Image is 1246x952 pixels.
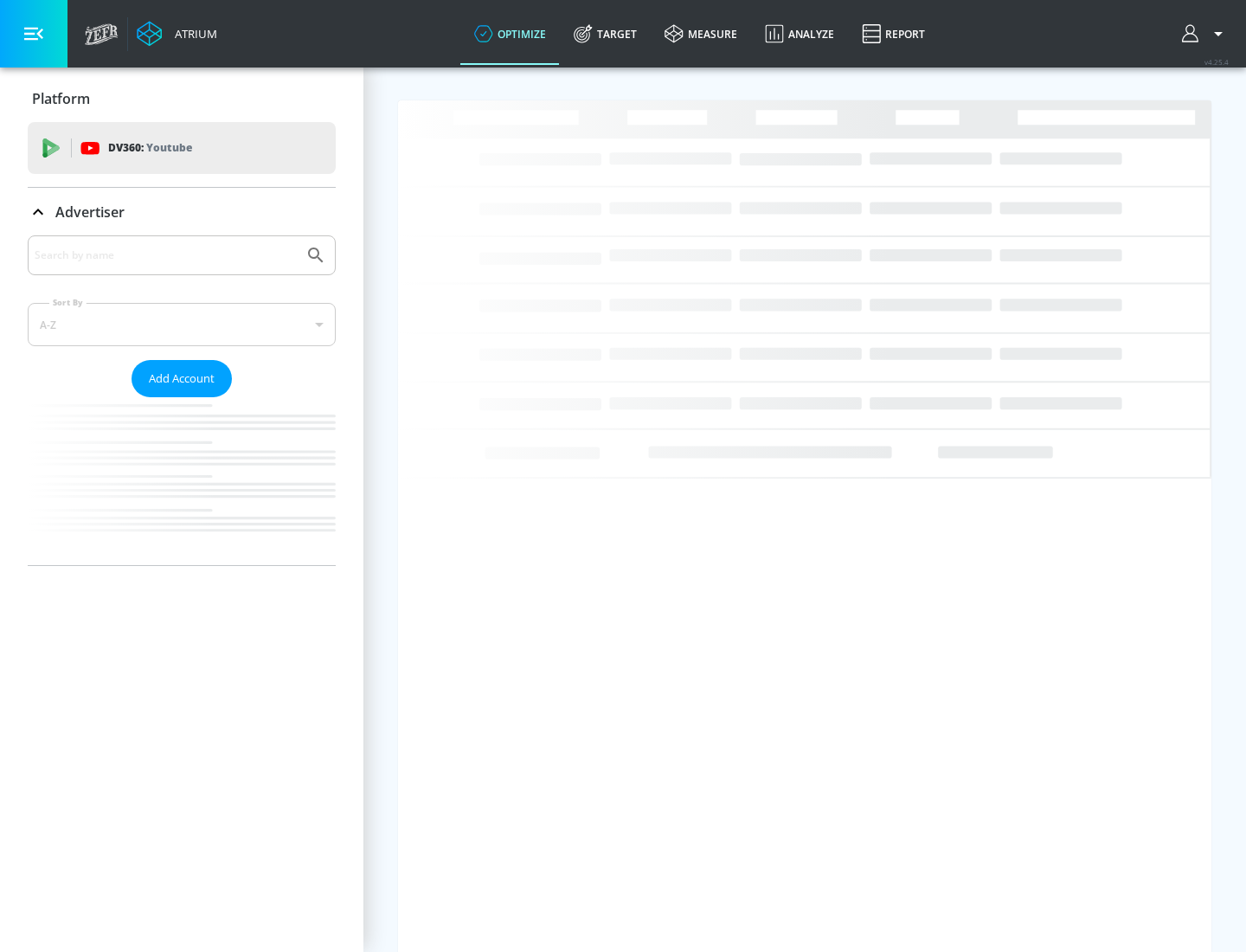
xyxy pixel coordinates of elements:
[28,74,336,123] div: Platform
[55,203,125,222] p: Advertiser
[460,3,560,65] a: optimize
[149,369,215,389] span: Add Account
[49,297,87,308] label: Sort By
[168,26,217,42] div: Atrium
[848,3,939,65] a: Report
[146,138,192,157] p: Youtube
[28,188,336,236] div: Advertiser
[651,3,751,65] a: measure
[108,138,192,158] p: DV360:
[28,303,336,346] div: A-Z
[1204,57,1229,67] span: v 4.25.4
[751,3,848,65] a: Analyze
[132,360,232,397] button: Add Account
[560,3,651,65] a: Target
[137,21,217,47] a: Atrium
[32,89,90,108] p: Platform
[28,122,336,174] div: DV360: Youtube
[35,244,297,267] input: Search by name
[28,235,336,565] div: Advertiser
[28,397,336,565] nav: list of Advertiser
